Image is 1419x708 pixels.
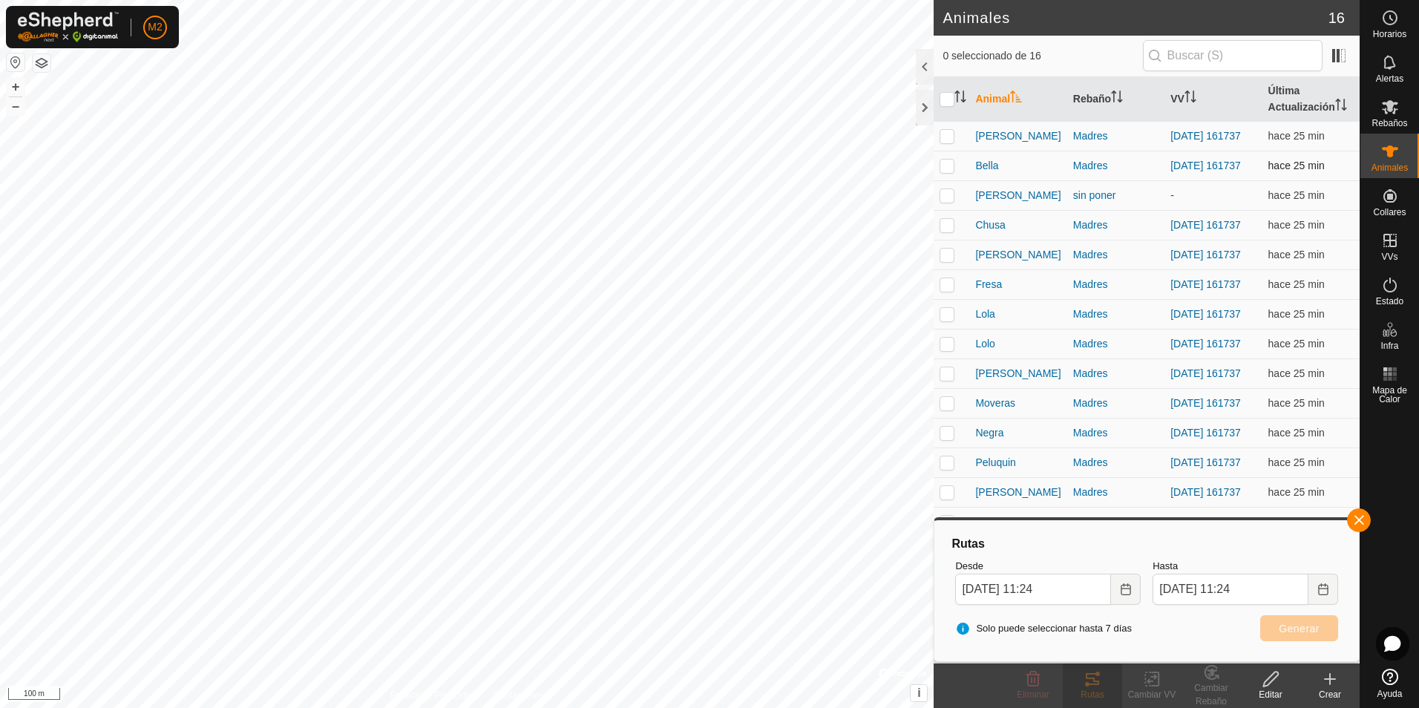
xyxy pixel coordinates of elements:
span: Mapa de Calor [1364,386,1415,404]
span: Moveras [975,396,1015,411]
span: Alertas [1376,74,1403,83]
p-sorticon: Activar para ordenar [1335,101,1347,113]
span: 12 ago 2025, 11:05 [1268,130,1325,142]
span: 12 ago 2025, 11:05 [1268,367,1325,379]
span: Negra [975,425,1003,441]
a: [DATE] 161737 [1170,160,1241,171]
a: [DATE] 161737 [1170,516,1241,528]
a: [DATE] 161737 [1170,130,1241,142]
span: [PERSON_NAME] [975,128,1061,144]
span: 12 ago 2025, 11:05 [1268,278,1325,290]
img: Logo Gallagher [18,12,119,42]
a: Ayuda [1360,663,1419,704]
span: Roya [975,514,1000,530]
span: 12 ago 2025, 11:05 [1268,160,1325,171]
span: Fresa [975,277,1002,292]
span: 12 ago 2025, 11:05 [1268,516,1325,528]
div: Madres [1073,425,1159,441]
div: Cambiar Rebaño [1182,681,1241,708]
span: Lolo [975,336,994,352]
div: Madres [1073,514,1159,530]
app-display-virtual-paddock-transition: - [1170,189,1174,201]
label: Hasta [1153,559,1338,574]
div: Editar [1241,688,1300,701]
label: Desde [955,559,1141,574]
th: Rebaño [1067,77,1164,122]
div: Madres [1073,277,1159,292]
div: Madres [1073,307,1159,322]
th: Última Actualización [1262,77,1360,122]
span: Animales [1372,163,1408,172]
span: 12 ago 2025, 11:05 [1268,456,1325,468]
span: Chusa [975,217,1005,233]
p-sorticon: Activar para ordenar [1010,93,1022,105]
span: [PERSON_NAME] [975,188,1061,203]
a: [DATE] 161737 [1170,338,1241,350]
span: M2 [148,19,162,35]
div: Madres [1073,366,1159,381]
span: 12 ago 2025, 11:05 [1268,486,1325,498]
span: 12 ago 2025, 11:05 [1268,338,1325,350]
div: Rutas [1063,688,1122,701]
h2: Animales [943,9,1328,27]
button: Capas del Mapa [33,54,50,72]
a: [DATE] 161737 [1170,278,1241,290]
a: [DATE] 161737 [1170,367,1241,379]
span: 12 ago 2025, 11:05 [1268,219,1325,231]
button: Restablecer Mapa [7,53,24,71]
span: 12 ago 2025, 11:05 [1268,249,1325,260]
span: 0 seleccionado de 16 [943,48,1142,64]
span: 12 ago 2025, 11:05 [1268,308,1325,320]
th: Animal [969,77,1066,122]
div: Madres [1073,128,1159,144]
a: [DATE] 161737 [1170,397,1241,409]
span: 12 ago 2025, 11:05 [1268,397,1325,409]
span: 16 [1328,7,1345,29]
span: Lola [975,307,994,322]
button: + [7,78,24,96]
span: Generar [1279,623,1320,635]
p-sorticon: Activar para ordenar [1184,93,1196,105]
div: Madres [1073,455,1159,471]
a: [DATE] 161737 [1170,427,1241,439]
div: Rutas [949,535,1344,553]
span: Eliminar [1017,689,1049,700]
span: [PERSON_NAME] [975,366,1061,381]
div: Madres [1073,247,1159,263]
span: Collares [1373,208,1406,217]
span: Estado [1376,297,1403,306]
p-sorticon: Activar para ordenar [1111,93,1123,105]
span: [PERSON_NAME] [975,485,1061,500]
span: Horarios [1373,30,1406,39]
span: Bella [975,158,998,174]
span: Ayuda [1377,689,1403,698]
a: Política de Privacidad [390,689,476,702]
span: Peluquin [975,455,1016,471]
th: VV [1164,77,1262,122]
div: Madres [1073,217,1159,233]
div: Crear [1300,688,1360,701]
span: Solo puede seleccionar hasta 7 días [955,621,1132,636]
span: Infra [1380,341,1398,350]
a: [DATE] 161737 [1170,249,1241,260]
div: Madres [1073,485,1159,500]
button: Choose Date [1308,574,1338,605]
button: i [911,685,927,701]
span: 12 ago 2025, 11:05 [1268,427,1325,439]
a: [DATE] 161737 [1170,219,1241,231]
button: – [7,97,24,115]
span: [PERSON_NAME] [975,247,1061,263]
a: [DATE] 161737 [1170,456,1241,468]
div: Madres [1073,158,1159,174]
span: Rebaños [1372,119,1407,128]
div: sin poner [1073,188,1159,203]
span: 12 ago 2025, 11:05 [1268,189,1325,201]
button: Generar [1260,615,1338,641]
a: Contáctenos [494,689,543,702]
button: Choose Date [1111,574,1141,605]
a: [DATE] 161737 [1170,308,1241,320]
div: Cambiar VV [1122,688,1182,701]
div: Madres [1073,396,1159,411]
span: i [917,686,920,699]
input: Buscar (S) [1143,40,1323,71]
